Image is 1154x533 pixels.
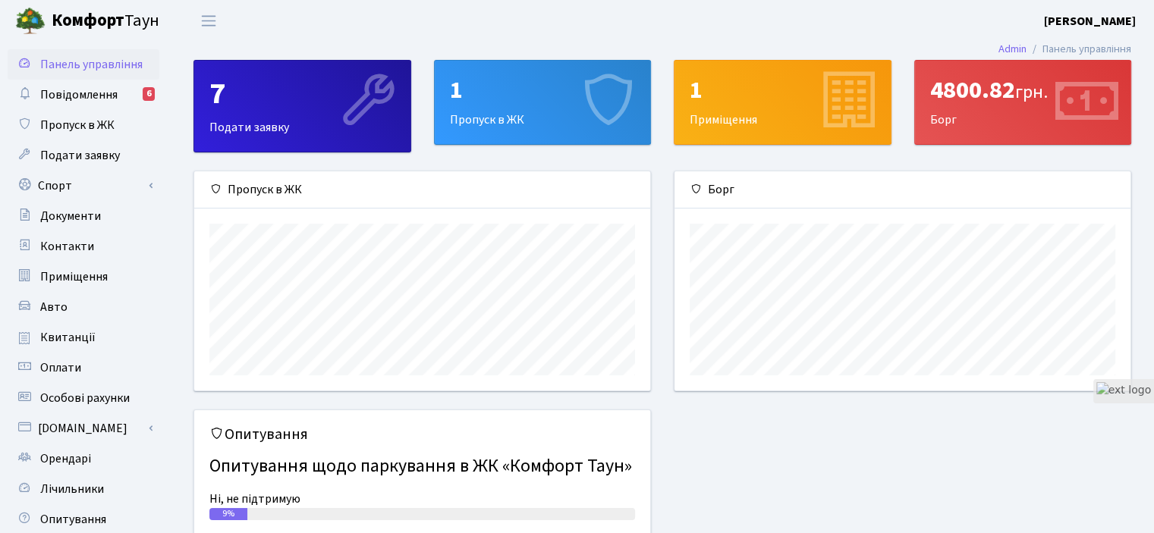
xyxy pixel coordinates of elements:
[8,383,159,413] a: Особові рахунки
[674,60,891,145] a: 1Приміщення
[40,268,108,285] span: Приміщення
[8,413,159,444] a: [DOMAIN_NAME]
[40,481,104,497] span: Лічильники
[8,474,159,504] a: Лічильники
[8,140,159,171] a: Подати заявку
[40,238,94,255] span: Контакти
[1015,79,1048,105] span: грн.
[40,86,118,103] span: Повідомлення
[8,201,159,231] a: Документи
[8,80,159,110] a: Повідомлення6
[40,359,81,376] span: Оплати
[209,508,247,520] div: 9%
[209,76,395,112] div: 7
[190,8,228,33] button: Переключити навігацію
[434,60,652,145] a: 1Пропуск в ЖК
[40,511,106,528] span: Опитування
[194,61,410,152] div: Подати заявку
[976,33,1154,65] nav: breadcrumb
[8,292,159,322] a: Авто
[8,231,159,262] a: Контакти
[8,171,159,201] a: Спорт
[40,56,143,73] span: Панель управління
[52,8,159,34] span: Таун
[450,76,636,105] div: 1
[40,208,101,224] span: Документи
[40,147,120,164] span: Подати заявку
[194,171,650,208] div: Пропуск в ЖК
[40,299,68,315] span: Авто
[8,444,159,474] a: Орендарі
[1044,13,1136,30] b: [PERSON_NAME]
[1027,41,1131,58] li: Панель управління
[435,61,651,144] div: Пропуск в ЖК
[674,61,891,144] div: Приміщення
[8,110,159,140] a: Пропуск в ЖК
[915,61,1131,144] div: Борг
[209,490,635,508] div: Ні, не підтримую
[40,117,115,133] span: Пропуск в ЖК
[1044,12,1136,30] a: [PERSON_NAME]
[193,60,411,152] a: 7Подати заявку
[40,450,91,467] span: Орендарі
[40,390,130,406] span: Особові рахунки
[8,49,159,80] a: Панель управління
[40,329,96,346] span: Квитанції
[209,450,635,484] h4: Опитування щодо паркування в ЖК «Комфорт Таун»
[690,76,876,105] div: 1
[930,76,1116,105] div: 4800.82
[15,6,46,36] img: logo.png
[998,41,1027,57] a: Admin
[143,87,155,101] div: 6
[52,8,124,33] b: Комфорт
[674,171,1130,208] div: Борг
[8,262,159,292] a: Приміщення
[8,322,159,353] a: Квитанції
[209,425,635,444] h5: Опитування
[8,353,159,383] a: Оплати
